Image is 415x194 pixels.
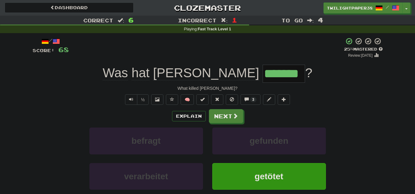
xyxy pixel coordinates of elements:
span: Correct [83,17,113,23]
button: Show image (alt+x) [151,94,163,105]
span: Was [103,66,128,80]
small: Review: [DATE] [348,53,373,58]
button: ½ [137,94,149,105]
span: / [386,5,389,9]
div: / [33,37,69,45]
span: 25 % [344,47,353,51]
button: 🧠 [181,94,194,105]
button: 3 [241,94,260,105]
div: Mastered [344,47,383,52]
span: Incorrect [178,17,217,23]
button: Edit sentence (alt+d) [263,94,275,105]
button: befragt [89,127,203,154]
button: Add to collection (alt+a) [278,94,290,105]
span: : [118,18,124,23]
span: ? [305,66,312,80]
span: To go [281,17,303,23]
span: 4 [318,16,323,24]
span: verarbeitet [124,172,168,181]
button: Play sentence audio (ctl+space) [125,94,137,105]
span: gefunden [250,136,288,146]
button: getötet [212,163,326,190]
span: [PERSON_NAME] [153,66,259,80]
a: Dashboard [5,2,134,13]
span: : [221,18,228,23]
span: 1 [232,16,237,24]
span: Score: [33,48,55,53]
span: : [307,18,314,23]
button: verarbeitet [89,163,203,190]
span: getötet [255,172,283,181]
button: Set this sentence to 100% Mastered (alt+m) [196,94,209,105]
span: befragt [131,136,161,146]
button: gefunden [212,127,326,154]
button: Reset to 0% Mastered (alt+r) [211,94,223,105]
button: Next [209,109,243,123]
span: hat [131,66,149,80]
span: 68 [58,46,69,53]
button: Favorite sentence (alt+f) [166,94,178,105]
button: Explain [172,111,206,121]
div: What killed [PERSON_NAME]? [33,85,383,91]
strong: Fast Track Level 1 [198,27,231,31]
a: Clozemaster [143,2,272,13]
span: 6 [128,16,134,24]
span: TwilightPaper3831 [327,5,372,11]
a: TwilightPaper3831 / [323,2,403,13]
div: Text-to-speech controls [124,94,149,105]
button: Ignore sentence (alt+i) [226,94,238,105]
span: 3 [252,97,254,102]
